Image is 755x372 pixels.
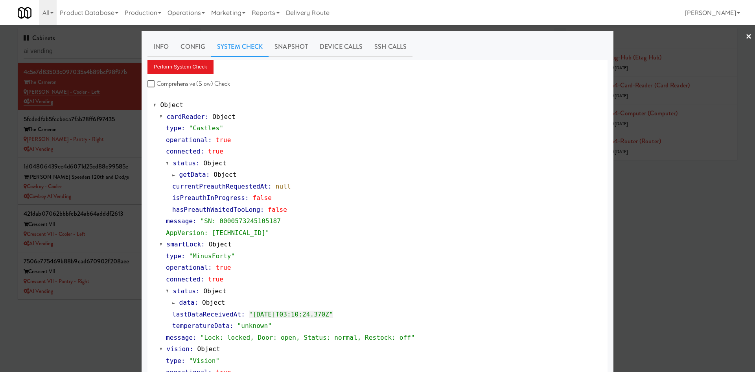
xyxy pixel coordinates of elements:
[166,334,193,341] span: message
[201,334,415,341] span: "Lock: locked, Door: open, Status: normal, Restock: off"
[166,124,181,132] span: type
[193,334,197,341] span: :
[201,241,205,248] span: :
[208,136,212,144] span: :
[181,357,185,365] span: :
[147,60,214,74] button: Perform System Check
[208,276,223,283] span: true
[173,287,196,295] span: status
[181,124,185,132] span: :
[212,113,235,120] span: Object
[209,241,232,248] span: Object
[260,206,264,213] span: :
[166,136,208,144] span: operational
[175,37,211,57] a: Config
[181,252,185,260] span: :
[203,159,226,167] span: Object
[205,113,209,120] span: :
[172,322,230,329] span: temperatureData
[166,148,201,155] span: connected
[314,37,368,57] a: Device Calls
[216,136,231,144] span: true
[179,171,206,178] span: getData
[196,287,200,295] span: :
[269,37,314,57] a: Snapshot
[276,183,291,190] span: null
[203,287,226,295] span: Object
[166,217,193,225] span: message
[166,357,181,365] span: type
[211,37,269,57] a: System Check
[746,25,752,49] a: ×
[166,217,281,237] span: "SN: 0000573245105187 AppVersion: [TECHNICAL_ID]"
[194,299,198,306] span: :
[197,345,220,353] span: Object
[189,124,223,132] span: "Castles"
[147,78,230,90] label: Comprehensive (Slow) Check
[189,357,219,365] span: "Vision"
[208,264,212,271] span: :
[216,264,231,271] span: true
[252,194,272,202] span: false
[368,37,412,57] a: SSH Calls
[172,183,268,190] span: currentPreauthRequestedAt
[201,148,204,155] span: :
[268,183,272,190] span: :
[214,171,236,178] span: Object
[147,37,175,57] a: Info
[249,311,333,318] span: "[DATE]T03:10:24.370Z"
[172,194,245,202] span: isPreauthInProgress
[167,345,190,353] span: vision
[189,252,235,260] span: "MinusForty"
[172,206,260,213] span: hasPreauthWaitedTooLong
[166,252,181,260] span: type
[237,322,272,329] span: "unknown"
[201,276,204,283] span: :
[245,194,249,202] span: :
[206,171,210,178] span: :
[208,148,223,155] span: true
[166,276,201,283] span: connected
[18,6,31,20] img: Micromart
[268,206,287,213] span: false
[166,264,208,271] span: operational
[202,299,225,306] span: Object
[230,322,234,329] span: :
[167,241,201,248] span: smartLock
[179,299,195,306] span: data
[167,113,205,120] span: cardReader
[190,345,193,353] span: :
[196,159,200,167] span: :
[172,311,241,318] span: lastDataReceivedAt
[147,81,157,87] input: Comprehensive (Slow) Check
[193,217,197,225] span: :
[160,101,183,109] span: Object
[173,159,196,167] span: status
[241,311,245,318] span: :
